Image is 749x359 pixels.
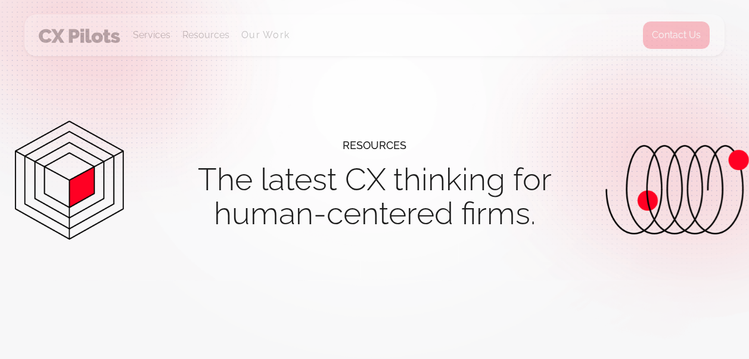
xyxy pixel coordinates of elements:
[104,162,646,230] h1: The latest CX thinking for human-centered firms.
[642,21,710,49] a: Contact Us
[182,15,229,55] div: Resources
[133,15,170,55] div: Services
[343,128,406,162] div: resources
[241,30,290,41] a: Our Work
[133,27,170,44] div: Services
[182,27,229,44] div: Resources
